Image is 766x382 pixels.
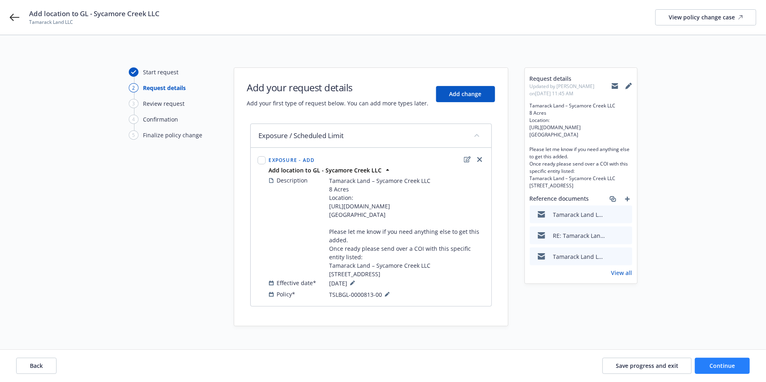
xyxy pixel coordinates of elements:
[530,194,589,204] span: Reference documents
[530,102,632,189] span: Tamarack Land – Sycamore Creek LLC 8 Acres Location: [URL][DOMAIN_NAME] [GEOGRAPHIC_DATA] Please ...
[259,131,344,141] span: Exposure / Scheduled Limit
[669,10,743,25] div: View policy change case
[247,81,429,94] h1: Add your request details
[29,19,159,26] span: Tamarack Land LLC
[436,86,495,102] button: Add change
[269,157,315,164] span: Exposure - Add
[470,129,483,142] button: collapse content
[277,279,317,287] span: Effective date*
[616,362,678,369] span: Save progress and exit
[129,115,139,124] div: 4
[463,155,472,164] a: edit
[530,74,611,83] span: Request details
[143,99,185,108] div: Review request
[30,362,43,369] span: Back
[622,231,629,240] button: preview file
[269,166,382,174] strong: Add location to GL - Sycamore Creek LLC
[611,269,632,277] a: View all
[143,84,186,92] div: Request details
[609,210,615,219] button: download file
[553,231,606,240] div: RE: Tamarack Land LLC - Endt #6 - Add Location - [GEOGRAPHIC_DATA]
[277,290,296,298] span: Policy*
[143,115,178,124] div: Confirmation
[710,362,735,369] span: Continue
[329,176,485,278] span: Tamarack Land – Sycamore Creek LLC 8 Acres Location: [URL][DOMAIN_NAME] [GEOGRAPHIC_DATA] Please ...
[608,194,618,204] a: associate
[247,99,429,107] span: Add your first type of request below. You can add more types later.
[129,99,139,108] div: 3
[129,83,139,92] div: 2
[623,194,632,204] a: add
[329,278,357,288] span: [DATE]
[329,290,392,299] span: TSLBGL-0000813-00
[609,252,615,261] button: download file
[553,252,606,261] div: Tamarack Land LLC - Add Location
[655,9,756,25] a: View policy change case
[530,83,611,97] span: Updated by [PERSON_NAME] on [DATE] 11:45 AM
[475,155,485,164] a: close
[251,124,491,148] div: Exposure / Scheduled Limitcollapse content
[16,358,57,374] button: Back
[622,252,629,261] button: preview file
[553,210,606,219] div: Tamarack Land LLC - Endt #7 - Add Location - [GEOGRAPHIC_DATA], [GEOGRAPHIC_DATA]
[129,130,139,140] div: 5
[622,210,629,219] button: preview file
[277,176,308,185] span: Description
[29,9,159,19] span: Add location to GL - Sycamore Creek LLC
[449,90,482,98] span: Add change
[143,68,179,76] div: Start request
[609,231,615,240] button: download file
[602,358,692,374] button: Save progress and exit
[695,358,750,374] button: Continue
[143,131,203,139] div: Finalize policy change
